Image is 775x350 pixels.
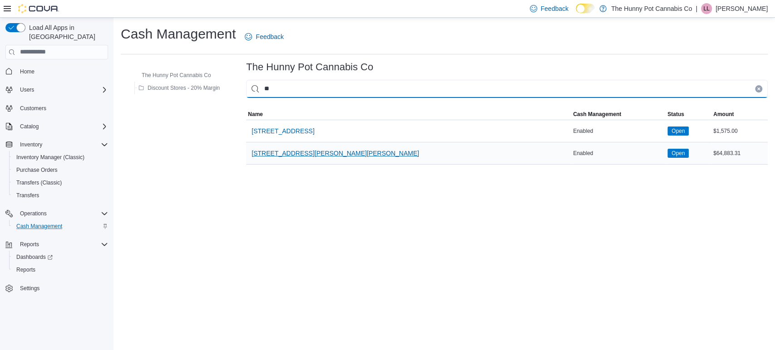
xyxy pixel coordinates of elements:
[13,165,61,175] a: Purchase Orders
[16,239,108,250] span: Reports
[16,121,108,132] span: Catalog
[13,264,39,275] a: Reports
[20,68,35,75] span: Home
[25,23,108,41] span: Load All Apps in [GEOGRAPHIC_DATA]
[9,251,112,263] a: Dashboards
[711,148,768,159] div: $64,883.31
[148,84,220,92] span: Discount Stores - 20% Margin
[13,252,108,262] span: Dashboards
[16,239,43,250] button: Reports
[9,220,112,233] button: Cash Management
[16,208,108,219] span: Operations
[20,141,42,148] span: Inventory
[16,139,46,150] button: Inventory
[667,111,684,118] span: Status
[711,126,768,136] div: $1,575.00
[20,86,34,93] span: Users
[571,126,666,136] div: Enabled
[2,238,112,251] button: Reports
[248,144,423,162] button: [STREET_ADDRESS][PERSON_NAME][PERSON_NAME]
[135,83,223,93] button: Discount Stores - 20% Margin
[20,105,46,112] span: Customers
[16,253,53,261] span: Dashboards
[252,149,419,158] span: [STREET_ADDRESS][PERSON_NAME][PERSON_NAME]
[13,177,108,188] span: Transfers (Classic)
[18,4,59,13] img: Cova
[16,208,50,219] button: Operations
[2,65,112,78] button: Home
[20,285,39,292] span: Settings
[16,179,62,186] span: Transfers (Classic)
[571,109,666,120] button: Cash Management
[252,126,314,136] span: [STREET_ADDRESS]
[573,111,621,118] span: Cash Management
[129,70,215,81] button: The Hunny Pot Cannabis Co
[256,32,283,41] span: Feedback
[13,221,108,232] span: Cash Management
[696,3,697,14] p: |
[20,123,39,130] span: Catalog
[16,66,108,77] span: Home
[703,3,709,14] span: LL
[246,62,373,73] h3: The Hunny Pot Cannabis Co
[671,149,685,157] span: Open
[5,61,108,319] nav: Complex example
[9,263,112,276] button: Reports
[121,25,236,43] h1: Cash Management
[2,102,112,115] button: Customers
[16,121,42,132] button: Catalog
[13,165,108,175] span: Purchase Orders
[611,3,692,14] p: The Hunny Pot Cannabis Co
[13,152,88,163] a: Inventory Manager (Classic)
[248,111,263,118] span: Name
[16,102,108,114] span: Customers
[16,223,62,230] span: Cash Management
[571,148,666,159] div: Enabled
[16,66,38,77] a: Home
[2,120,112,133] button: Catalog
[671,127,685,135] span: Open
[16,84,108,95] span: Users
[2,138,112,151] button: Inventory
[16,166,58,174] span: Purchase Orders
[13,252,56,262] a: Dashboards
[2,282,112,295] button: Settings
[2,207,112,220] button: Operations
[711,109,768,120] button: Amount
[13,152,108,163] span: Inventory Manager (Classic)
[667,126,689,136] span: Open
[20,241,39,248] span: Reports
[16,139,108,150] span: Inventory
[16,283,43,294] a: Settings
[9,189,112,202] button: Transfers
[246,109,571,120] button: Name
[666,109,711,120] button: Status
[13,177,65,188] a: Transfers (Classic)
[9,176,112,189] button: Transfers (Classic)
[541,4,568,13] span: Feedback
[16,103,50,114] a: Customers
[142,72,211,79] span: The Hunny Pot Cannabis Co
[701,3,712,14] div: Laura Laskoski
[13,221,66,232] a: Cash Management
[16,84,38,95] button: Users
[9,164,112,176] button: Purchase Orders
[16,282,108,294] span: Settings
[16,266,35,273] span: Reports
[13,264,108,275] span: Reports
[241,28,287,46] a: Feedback
[9,151,112,164] button: Inventory Manager (Classic)
[713,111,734,118] span: Amount
[716,3,768,14] p: [PERSON_NAME]
[16,192,39,199] span: Transfers
[13,190,43,201] a: Transfers
[13,190,108,201] span: Transfers
[755,85,762,92] button: Clear input
[2,83,112,96] button: Users
[667,149,689,158] span: Open
[248,122,318,140] button: [STREET_ADDRESS]
[16,154,84,161] span: Inventory Manager (Classic)
[576,4,595,13] input: Dark Mode
[20,210,47,217] span: Operations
